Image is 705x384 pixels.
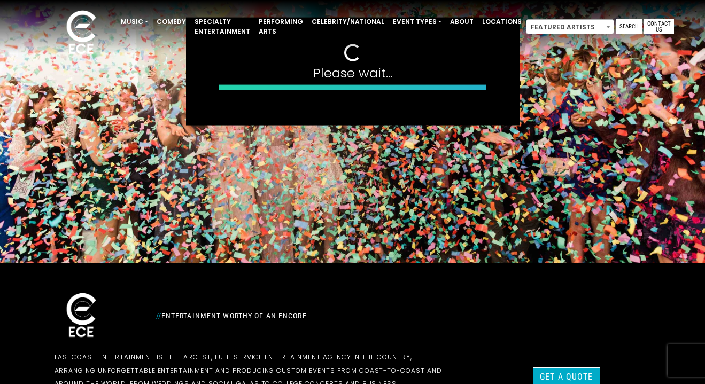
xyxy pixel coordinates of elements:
[55,290,108,342] img: ece_new_logo_whitev2-1.png
[616,19,642,34] a: Search
[478,13,526,31] a: Locations
[254,13,307,41] a: Performing Arts
[307,13,389,31] a: Celebrity/National
[526,19,614,34] span: Featured Artists
[190,13,254,41] a: Specialty Entertainment
[150,307,454,324] div: Entertainment Worthy of an Encore
[152,13,190,31] a: Comedy
[446,13,478,31] a: About
[389,13,446,31] a: Event Types
[219,65,486,81] h4: Please wait...
[526,20,614,35] span: Featured Artists
[117,13,152,31] a: Music
[55,7,108,59] img: ece_new_logo_whitev2-1.png
[644,19,674,34] a: Contact Us
[156,311,161,320] span: //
